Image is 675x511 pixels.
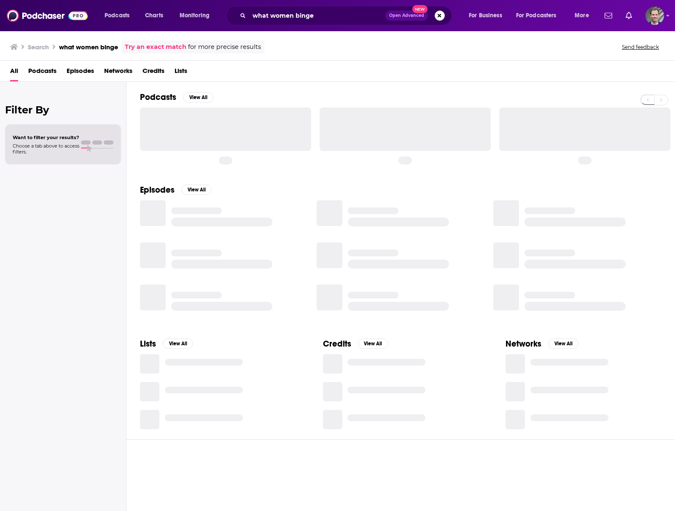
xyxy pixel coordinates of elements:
[13,143,79,155] span: Choose a tab above to access filters.
[143,64,164,81] a: Credits
[163,339,193,349] button: View All
[234,6,460,25] div: Search podcasts, credits, & more...
[323,339,388,349] a: CreditsView All
[506,339,541,349] h2: Networks
[145,10,163,22] span: Charts
[13,134,79,140] span: Want to filter your results?
[575,10,589,22] span: More
[622,8,635,23] a: Show notifications dropdown
[180,10,210,22] span: Monitoring
[174,9,221,22] button: open menu
[140,9,168,22] a: Charts
[140,185,175,195] h2: Episodes
[140,339,193,349] a: ListsView All
[67,64,94,81] a: Episodes
[645,6,664,25] span: Logged in as kwerderman
[10,64,18,81] a: All
[463,9,513,22] button: open menu
[7,8,88,24] img: Podchaser - Follow, Share and Rate Podcasts
[5,104,121,116] h2: Filter By
[511,9,569,22] button: open menu
[175,64,187,81] a: Lists
[104,64,132,81] a: Networks
[105,10,129,22] span: Podcasts
[125,42,186,52] a: Try an exact match
[469,10,502,22] span: For Business
[140,339,156,349] h2: Lists
[516,10,557,22] span: For Podcasters
[28,64,56,81] a: Podcasts
[140,185,212,195] a: EpisodesView All
[548,339,578,349] button: View All
[619,43,662,51] button: Send feedback
[99,9,140,22] button: open menu
[249,9,385,22] input: Search podcasts, credits, & more...
[385,11,428,21] button: Open AdvancedNew
[412,5,428,13] span: New
[506,339,578,349] a: NetworksView All
[181,185,212,195] button: View All
[183,92,213,102] button: View All
[140,92,176,102] h2: Podcasts
[569,9,600,22] button: open menu
[601,8,616,23] a: Show notifications dropdown
[140,92,213,102] a: PodcastsView All
[59,43,118,51] h3: what women binge
[323,339,351,349] h2: Credits
[645,6,664,25] button: Show profile menu
[645,6,664,25] img: User Profile
[188,42,261,52] span: for more precise results
[28,43,49,51] h3: Search
[358,339,388,349] button: View All
[389,13,424,18] span: Open Advanced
